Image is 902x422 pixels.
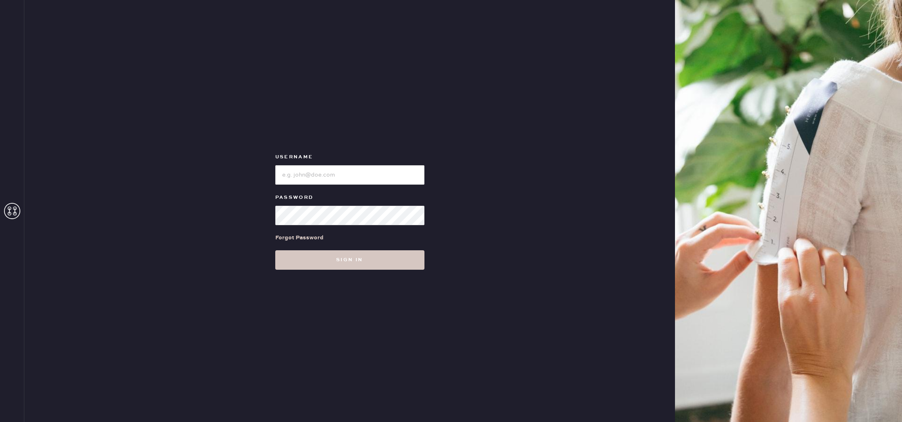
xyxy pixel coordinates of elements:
[275,152,424,162] label: Username
[275,225,324,250] a: Forgot Password
[275,233,324,242] div: Forgot Password
[275,193,424,202] label: Password
[275,250,424,270] button: Sign in
[275,165,424,185] input: e.g. john@doe.com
